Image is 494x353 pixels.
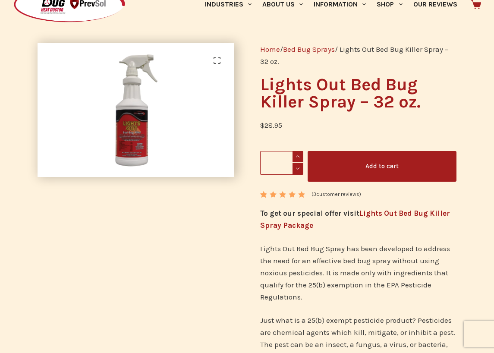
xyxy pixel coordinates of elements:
[260,45,280,54] a: Home
[308,151,456,182] button: Add to cart
[7,3,33,29] button: Open LiveChat chat widget
[260,121,282,129] bdi: 28.95
[313,191,316,197] span: 3
[260,191,266,205] span: 3
[260,121,264,129] span: $
[260,151,303,175] input: Product quantity
[260,191,306,198] div: Rated 5.00 out of 5
[208,52,226,69] a: View full-screen image gallery
[260,243,456,303] p: Lights Out Bed Bug Spray has been developed to address the need for an effective bed bug spray wi...
[260,43,456,67] nav: Breadcrumb
[260,191,306,244] span: Rated out of 5 based on customer ratings
[260,209,450,230] strong: To get our special offer visit
[260,76,456,110] h1: Lights Out Bed Bug Killer Spray – 32 oz.
[283,45,335,54] a: Bed Bug Sprays
[312,190,361,199] a: (3customer reviews)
